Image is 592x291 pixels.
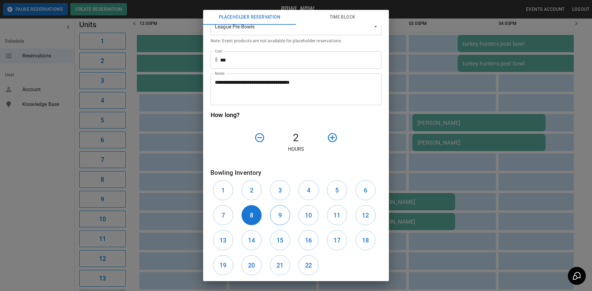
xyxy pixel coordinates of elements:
[221,210,225,220] h6: 7
[307,185,310,195] h6: 4
[242,180,262,200] button: 2
[333,235,340,245] h6: 17
[248,260,255,270] h6: 20
[211,168,381,178] h6: Bowling Inventory
[211,38,381,44] p: Note: Event products are not available for placeholder reservations
[248,235,255,245] h6: 14
[270,205,290,225] button: 9
[213,180,233,200] button: 1
[270,230,290,250] button: 15
[298,205,319,225] button: 10
[220,260,226,270] h6: 19
[278,210,282,220] h6: 9
[220,235,226,245] h6: 13
[305,235,312,245] h6: 16
[298,230,319,250] button: 16
[364,185,367,195] h6: 6
[362,210,369,220] h6: 12
[276,260,283,270] h6: 21
[355,205,376,225] button: 12
[298,180,319,200] button: 4
[305,260,312,270] h6: 22
[250,185,253,195] h6: 2
[296,10,389,25] button: Time Block
[215,56,218,64] p: $
[242,230,262,250] button: 14
[221,185,225,195] h6: 1
[355,230,376,250] button: 18
[270,255,290,275] button: 21
[362,235,369,245] h6: 18
[327,230,347,250] button: 17
[270,180,290,200] button: 3
[276,235,283,245] h6: 15
[327,180,347,200] button: 5
[242,205,262,225] button: 8
[305,210,312,220] h6: 10
[211,110,381,120] h6: How long?
[335,185,339,195] h6: 5
[213,230,233,250] button: 13
[211,18,381,35] div: League Pre-Bowls
[211,145,381,153] p: Hours
[355,180,376,200] button: 6
[213,255,233,275] button: 19
[250,210,253,220] h6: 8
[278,185,282,195] h6: 3
[298,255,319,275] button: 22
[213,205,233,225] button: 7
[268,131,324,144] h4: 2
[242,255,262,275] button: 20
[203,10,296,25] button: Placeholder Reservation
[327,205,347,225] button: 11
[333,210,340,220] h6: 11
